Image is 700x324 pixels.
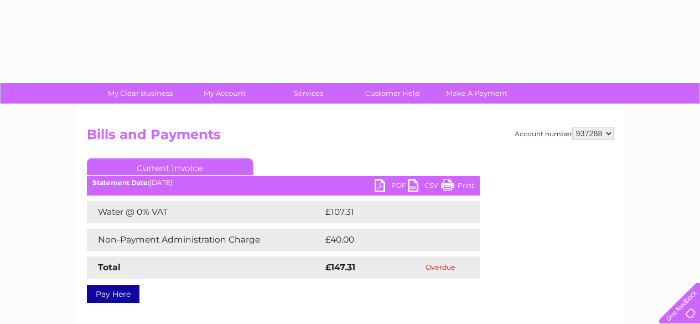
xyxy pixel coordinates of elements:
a: Customer Help [347,83,438,104]
a: My Clear Business [95,83,186,104]
td: Water @ 0% VAT [87,201,323,223]
div: Account number [515,127,614,140]
strong: Total [98,262,121,272]
a: Print [441,179,474,195]
td: Overdue [401,256,480,279]
a: Make A Payment [431,83,522,104]
strong: £147.31 [325,262,355,272]
a: PDF [375,179,408,195]
td: £107.31 [323,201,458,223]
td: £40.00 [323,229,458,251]
td: Non-Payment Administration Charge [87,229,323,251]
a: CSV [408,179,441,195]
a: Current Invoice [87,158,253,175]
a: My Account [179,83,270,104]
a: Pay Here [87,285,139,303]
b: Statement Date: [92,178,149,187]
a: Services [263,83,354,104]
h2: Bills and Payments [87,127,614,148]
div: [DATE] [87,179,480,187]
